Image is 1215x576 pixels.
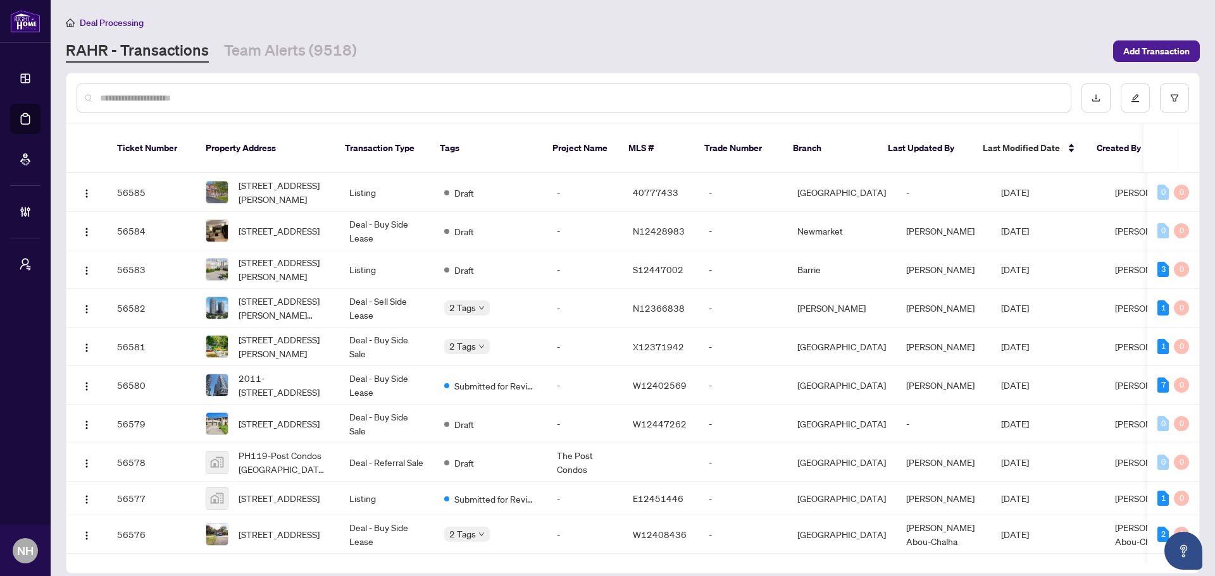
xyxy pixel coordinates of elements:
div: 1 [1157,300,1169,316]
td: 56583 [107,250,196,289]
div: 3 [1157,262,1169,277]
span: 2011-[STREET_ADDRESS] [239,371,329,399]
th: Project Name [542,124,618,173]
button: Logo [77,259,97,279]
td: Newmarket [787,212,896,250]
td: - [699,212,787,250]
td: - [547,482,623,515]
span: [STREET_ADDRESS][PERSON_NAME][PERSON_NAME] [239,294,329,322]
td: 56582 [107,289,196,328]
td: 56577 [107,482,196,515]
th: Last Updated By [878,124,973,173]
button: Logo [77,182,97,202]
td: [PERSON_NAME] [896,443,991,482]
span: Submitted for Review [454,492,537,506]
td: [PERSON_NAME] [896,212,991,250]
a: Team Alerts (9518) [224,40,357,63]
td: Barrie [787,250,896,289]
td: - [547,366,623,405]
span: [DATE] [1001,379,1029,391]
span: down [478,531,485,537]
span: [PERSON_NAME] [1115,225,1183,236]
img: Logo [82,304,92,314]
td: [GEOGRAPHIC_DATA] [787,173,896,212]
span: 2 Tags [449,339,476,353]
td: 56578 [107,443,196,482]
th: Trade Number [694,124,783,173]
td: [PERSON_NAME] Abou-Chalha [896,515,991,554]
td: Listing [339,250,434,289]
td: [PERSON_NAME] [896,482,991,515]
div: 0 [1174,491,1189,506]
span: 40777433 [633,187,678,198]
div: 2 [1157,527,1169,542]
div: 0 [1157,416,1169,431]
td: - [896,173,991,212]
span: [STREET_ADDRESS][PERSON_NAME] [239,178,329,206]
span: [PERSON_NAME] [1115,341,1183,352]
span: [DATE] [1001,302,1029,314]
img: thumbnail-img [206,451,228,473]
td: - [699,405,787,443]
td: - [547,250,623,289]
th: Tags [430,124,542,173]
img: Logo [82,343,92,353]
img: thumbnail-img [206,524,228,545]
td: Deal - Buy Side Sale [339,405,434,443]
th: Created By [1087,124,1162,173]
button: edit [1121,83,1150,113]
div: 0 [1157,455,1169,470]
th: Property Address [196,124,335,173]
td: [PERSON_NAME] [896,366,991,405]
span: [PERSON_NAME] [1115,302,1183,314]
div: 0 [1174,339,1189,354]
button: Logo [77,375,97,395]
span: Draft [454,186,474,200]
td: 56585 [107,173,196,212]
td: Deal - Buy Side Lease [339,212,434,250]
img: thumbnail-img [206,181,228,203]
td: Listing [339,482,434,515]
a: RAHR - Transactions [66,40,209,63]
img: thumbnail-img [206,374,228,396]
td: - [699,443,787,482]
td: 56584 [107,212,196,250]
td: 56581 [107,328,196,366]
span: PH119-Post Condos [GEOGRAPHIC_DATA], [GEOGRAPHIC_DATA], [GEOGRAPHIC_DATA], [GEOGRAPHIC_DATA], [GE... [239,448,329,476]
td: - [699,366,787,405]
span: Last Modified Date [983,141,1060,155]
td: [PERSON_NAME] [896,250,991,289]
td: 56580 [107,366,196,405]
td: - [547,328,623,366]
span: filter [1170,94,1179,102]
img: thumbnail-img [206,220,228,242]
button: Logo [77,298,97,318]
img: Logo [82,530,92,541]
span: [DATE] [1001,341,1029,352]
button: Logo [77,524,97,544]
img: thumbnail-img [206,297,228,319]
th: Ticket Number [107,124,196,173]
span: [DATE] [1001,264,1029,275]
img: Logo [82,420,92,430]
span: N12428983 [633,225,685,236]
td: - [699,173,787,212]
div: 0 [1157,223,1169,238]
span: Deal Processing [80,17,144,28]
td: - [699,328,787,366]
div: 0 [1174,262,1189,277]
div: 0 [1174,185,1189,200]
span: W12447262 [633,418,687,429]
span: W12402569 [633,379,687,391]
td: [GEOGRAPHIC_DATA] [787,328,896,366]
img: Logo [82,494,92,505]
span: [PERSON_NAME] [1115,493,1183,504]
td: [GEOGRAPHIC_DATA] [787,443,896,482]
button: Add Transaction [1113,40,1200,62]
td: [GEOGRAPHIC_DATA] [787,482,896,515]
div: 1 [1157,491,1169,506]
td: - [547,515,623,554]
img: logo [10,9,40,33]
td: - [547,405,623,443]
img: Logo [82,188,92,199]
